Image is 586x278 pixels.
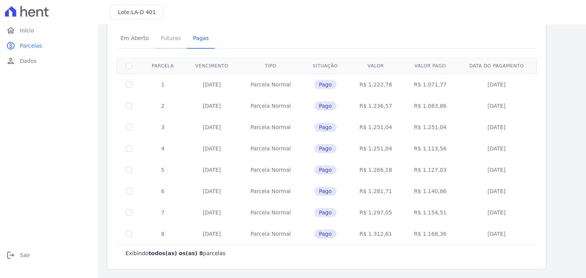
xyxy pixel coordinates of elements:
span: LA-D 401 [131,9,156,15]
td: [DATE] [184,159,239,181]
a: Em Aberto [114,29,155,49]
a: Pagas [187,29,215,49]
i: home [6,26,15,35]
span: Pago [314,229,336,238]
td: [DATE] [184,73,239,95]
th: Data do pagamento [457,58,536,73]
td: Parcela Normal [239,159,302,181]
input: Só é possível selecionar pagamentos em aberto [126,188,132,194]
b: todos(as) os(as) 8 [148,250,203,256]
span: Futuras [156,30,185,46]
td: Parcela Normal [239,138,302,159]
th: Parcela [141,58,184,73]
td: [DATE] [184,202,239,223]
a: homeInício [3,23,95,38]
td: R$ 1.297,05 [349,202,403,223]
span: Em Aberto [116,30,153,46]
span: Pago [314,123,336,132]
p: Exibindo parcelas [126,249,225,257]
i: logout [6,251,15,260]
td: R$ 1.222,78 [349,73,403,95]
th: Tipo [239,58,302,73]
td: R$ 1.071,77 [403,73,457,95]
td: 1 [141,73,184,95]
td: 8 [141,223,184,244]
span: Pago [314,165,336,174]
td: R$ 1.083,86 [403,95,457,117]
td: 6 [141,181,184,202]
i: paid [6,41,15,50]
td: Parcela Normal [239,117,302,138]
a: paidParcelas [3,38,95,53]
span: Pago [314,80,336,89]
td: [DATE] [184,181,239,202]
span: Pago [314,187,336,196]
td: 7 [141,202,184,223]
td: R$ 1.266,18 [349,159,403,181]
td: R$ 1.251,04 [349,138,403,159]
td: Parcela Normal [239,202,302,223]
td: R$ 1.113,56 [403,138,457,159]
th: Valor [349,58,403,73]
td: 2 [141,95,184,117]
th: Situação [302,58,349,73]
a: Futuras [155,29,187,49]
span: Parcelas [20,42,42,50]
td: R$ 1.154,51 [403,202,457,223]
td: [DATE] [457,95,536,117]
td: [DATE] [457,159,536,181]
td: [DATE] [457,117,536,138]
a: logoutSair [3,248,95,263]
td: 3 [141,117,184,138]
input: Só é possível selecionar pagamentos em aberto [126,209,132,216]
td: [DATE] [184,223,239,244]
input: Só é possível selecionar pagamentos em aberto [126,231,132,237]
td: Parcela Normal [239,73,302,95]
td: R$ 1.251,04 [403,117,457,138]
td: [DATE] [184,117,239,138]
i: person [6,56,15,66]
td: 5 [141,159,184,181]
td: 4 [141,138,184,159]
td: R$ 1.312,61 [349,223,403,244]
td: [DATE] [184,95,239,117]
td: [DATE] [184,138,239,159]
td: Parcela Normal [239,95,302,117]
span: Pago [314,144,336,153]
span: Sair [20,251,30,259]
td: R$ 1.127,03 [403,159,457,181]
td: Parcela Normal [239,223,302,244]
span: Pago [314,208,336,217]
td: R$ 1.281,71 [349,181,403,202]
input: Só é possível selecionar pagamentos em aberto [126,81,132,88]
td: [DATE] [457,73,536,95]
span: Início [20,27,34,34]
td: [DATE] [457,223,536,244]
td: R$ 1.251,04 [349,117,403,138]
td: [DATE] [457,138,536,159]
input: Só é possível selecionar pagamentos em aberto [126,167,132,173]
td: [DATE] [457,181,536,202]
span: Pago [314,101,336,110]
h3: Lote: [118,8,156,16]
input: Só é possível selecionar pagamentos em aberto [126,145,132,152]
span: Dados [20,57,37,65]
input: Só é possível selecionar pagamentos em aberto [126,103,132,109]
td: R$ 1.236,57 [349,95,403,117]
input: Só é possível selecionar pagamentos em aberto [126,124,132,130]
span: Pagas [188,30,213,46]
td: Parcela Normal [239,181,302,202]
th: Vencimento [184,58,239,73]
td: R$ 1.140,86 [403,181,457,202]
a: personDados [3,53,95,69]
td: R$ 1.168,36 [403,223,457,244]
th: Valor pago [403,58,457,73]
td: [DATE] [457,202,536,223]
